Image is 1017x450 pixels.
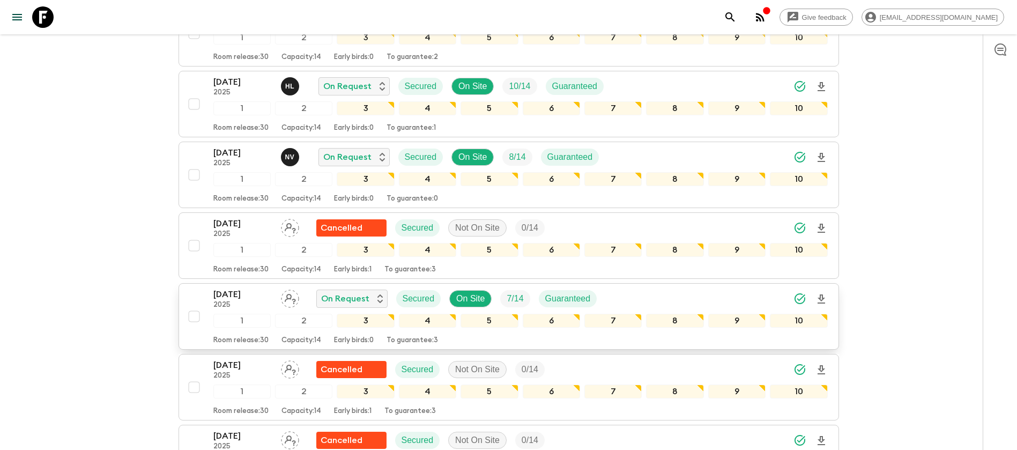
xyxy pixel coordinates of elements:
[770,314,827,328] div: 10
[213,430,272,442] p: [DATE]
[281,434,299,443] span: Assign pack leader
[281,364,299,372] span: Assign pack leader
[275,101,332,115] div: 2
[281,77,301,95] button: HL
[515,219,545,237] div: Trip Fill
[316,219,387,237] div: Flash Pack cancellation
[552,80,598,93] p: Guaranteed
[522,363,538,376] p: 0 / 14
[179,212,839,279] button: [DATE]2025Assign pack leaderFlash Pack cancellationSecuredNot On SiteTrip Fill12345678910Room rel...
[213,76,272,88] p: [DATE]
[334,407,372,416] p: Early birds: 1
[449,290,492,307] div: On Site
[448,361,507,378] div: Not On Site
[213,146,272,159] p: [DATE]
[213,314,271,328] div: 1
[874,13,1004,21] span: [EMAIL_ADDRESS][DOMAIN_NAME]
[515,432,545,449] div: Trip Fill
[213,301,272,309] p: 2025
[213,385,271,399] div: 1
[862,9,1004,26] div: [EMAIL_ADDRESS][DOMAIN_NAME]
[522,434,538,447] p: 0 / 14
[213,172,271,186] div: 1
[281,124,321,132] p: Capacity: 14
[281,293,299,301] span: Assign pack leader
[402,222,434,234] p: Secured
[387,124,436,132] p: To guarantee: 1
[398,149,443,166] div: Secured
[461,172,518,186] div: 5
[402,363,434,376] p: Secured
[179,354,839,421] button: [DATE]2025Assign pack leaderFlash Pack cancellationSecuredNot On SiteTrip Fill12345678910Room rel...
[399,385,456,399] div: 4
[523,31,580,45] div: 6
[815,434,828,447] svg: Download Onboarding
[461,31,518,45] div: 5
[337,172,394,186] div: 3
[405,151,437,164] p: Secured
[316,432,387,449] div: Flash Pack cancellation
[507,292,523,305] p: 7 / 14
[584,385,642,399] div: 7
[179,283,839,350] button: [DATE]2025Assign pack leaderOn RequestSecuredOn SiteTrip FillGuaranteed12345678910Room release:30...
[770,243,827,257] div: 10
[321,363,362,376] p: Cancelled
[281,265,321,274] p: Capacity: 14
[448,432,507,449] div: Not On Site
[405,80,437,93] p: Secured
[275,31,332,45] div: 2
[337,314,394,328] div: 3
[281,407,321,416] p: Capacity: 14
[213,243,271,257] div: 1
[793,222,806,234] svg: Synced Successfully
[285,82,294,91] p: H L
[455,363,500,376] p: Not On Site
[321,222,362,234] p: Cancelled
[316,361,387,378] div: Flash Pack cancellation
[708,243,766,257] div: 9
[455,434,500,447] p: Not On Site
[281,80,301,89] span: Hoang Le Ngoc
[213,372,272,380] p: 2025
[456,292,485,305] p: On Site
[213,53,269,62] p: Room release: 30
[719,6,741,28] button: search adventures
[461,385,518,399] div: 5
[502,78,537,95] div: Trip Fill
[275,314,332,328] div: 2
[584,314,642,328] div: 7
[584,172,642,186] div: 7
[323,151,372,164] p: On Request
[708,101,766,115] div: 9
[793,434,806,447] svg: Synced Successfully
[793,292,806,305] svg: Synced Successfully
[458,151,487,164] p: On Site
[281,151,301,160] span: Nguyễn Văn Sơn (Sunny)
[213,336,269,345] p: Room release: 30
[403,292,435,305] p: Secured
[213,31,271,45] div: 1
[815,222,828,235] svg: Download Onboarding
[387,195,438,203] p: To guarantee: 0
[399,172,456,186] div: 4
[337,243,394,257] div: 3
[213,124,269,132] p: Room release: 30
[770,101,827,115] div: 10
[402,434,434,447] p: Secured
[323,80,372,93] p: On Request
[395,361,440,378] div: Secured
[285,153,295,161] p: N V
[646,314,703,328] div: 8
[399,243,456,257] div: 4
[213,230,272,239] p: 2025
[815,80,828,93] svg: Download Onboarding
[708,31,766,45] div: 9
[281,53,321,62] p: Capacity: 14
[399,314,456,328] div: 4
[213,359,272,372] p: [DATE]
[461,314,518,328] div: 5
[523,172,580,186] div: 6
[321,292,369,305] p: On Request
[584,243,642,257] div: 7
[455,222,500,234] p: Not On Site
